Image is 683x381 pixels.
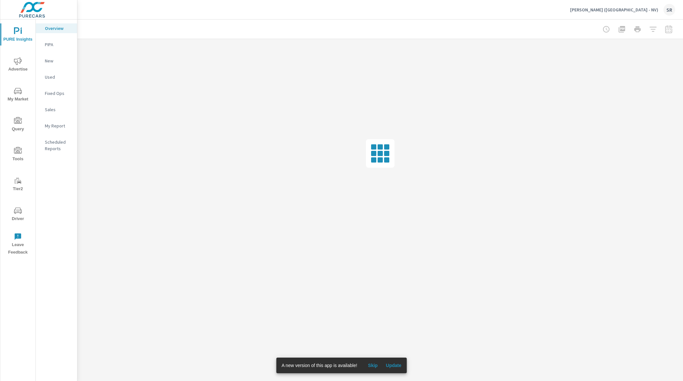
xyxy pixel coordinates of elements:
div: Fixed Ops [36,88,77,98]
span: Tools [2,147,33,163]
span: A new version of this app is available! [282,363,357,368]
div: nav menu [0,20,35,259]
div: Used [36,72,77,82]
p: Sales [45,106,72,113]
span: Skip [365,362,381,368]
div: PIPA [36,40,77,49]
div: Scheduled Reports [36,137,77,153]
span: Query [2,117,33,133]
p: My Report [45,123,72,129]
div: New [36,56,77,66]
p: Fixed Ops [45,90,72,97]
span: Leave Feedback [2,233,33,256]
p: PIPA [45,41,72,48]
p: New [45,58,72,64]
p: Overview [45,25,72,32]
button: Update [383,360,404,371]
span: Advertise [2,57,33,73]
div: My Report [36,121,77,131]
span: Driver [2,207,33,223]
span: PURE Insights [2,27,33,43]
button: Skip [362,360,383,371]
span: My Market [2,87,33,103]
p: [PERSON_NAME] ([GEOGRAPHIC_DATA] - NV) [570,7,658,13]
span: Update [386,362,401,368]
div: Sales [36,105,77,114]
p: Scheduled Reports [45,139,72,152]
p: Used [45,74,72,80]
div: Overview [36,23,77,33]
span: Tier2 [2,177,33,193]
div: SR [663,4,675,16]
